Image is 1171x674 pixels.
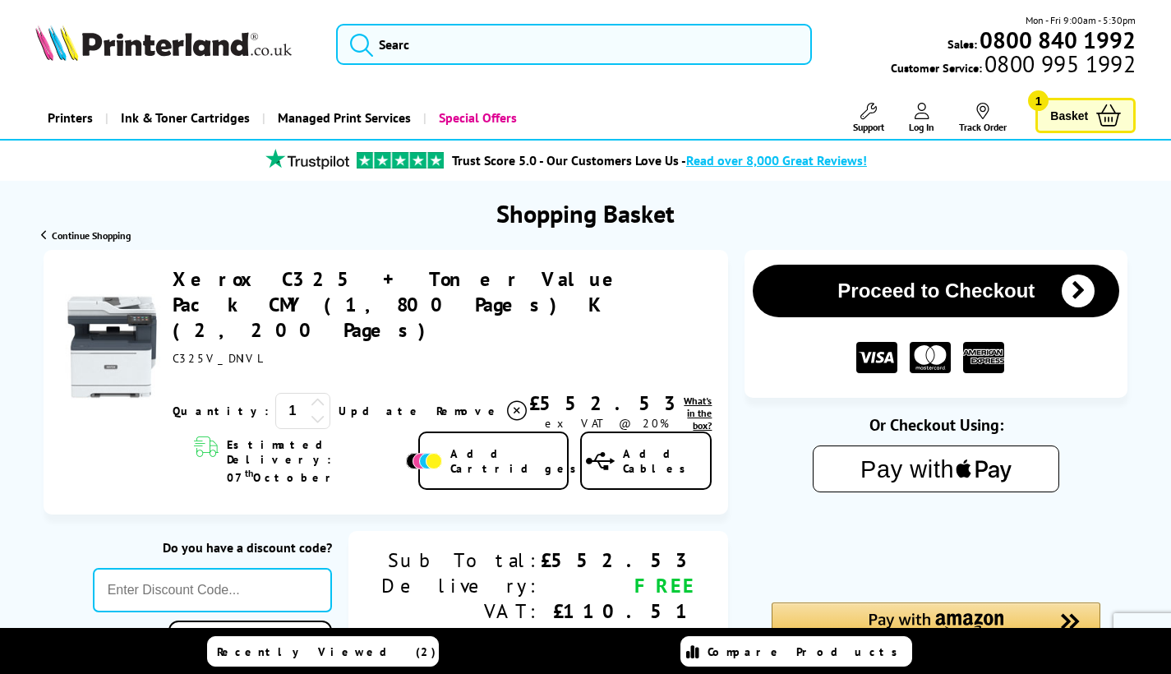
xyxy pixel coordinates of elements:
[207,636,439,667] a: Recently Viewed (2)
[436,399,529,423] a: Delete item from your basket
[853,121,884,133] span: Support
[891,56,1136,76] span: Customer Service:
[529,390,684,416] div: £552.53
[35,25,292,61] img: Printerland Logo
[910,342,951,374] img: MASTER CARD
[105,97,262,139] a: Ink & Toner Cartridges
[963,342,1004,374] img: American Express
[450,446,585,476] span: Add Cartridges
[357,152,444,168] img: trustpilot rating
[772,519,1100,575] iframe: PayPal
[686,152,867,168] span: Read over 8,000 Great Reviews!
[853,103,884,133] a: Support
[909,103,934,133] a: Log In
[262,97,423,139] a: Managed Print Services
[496,197,675,229] h1: Shopping Basket
[947,36,977,52] span: Sales:
[423,97,529,139] a: Special Offers
[173,266,630,343] a: Xerox C325 + Toner Value Pack CMY (1,800 Pages) K (2,200 Pages)
[959,103,1007,133] a: Track Order
[753,265,1119,317] button: Proceed to Checkout
[541,573,695,598] div: FREE
[217,644,436,659] span: Recently Viewed (2)
[41,229,131,242] a: Continue Shopping
[1050,104,1088,127] span: Basket
[684,395,712,432] a: lnk_inthebox
[545,416,669,431] span: ex VAT @ 20%
[60,294,165,399] img: Xerox C325 + Toner Value Pack CMY (1,800 Pages) K (2,200 Pages)
[541,624,695,649] div: £663.04
[980,25,1136,55] b: 0800 840 1992
[245,467,253,479] sup: th
[35,25,316,64] a: Printerland Logo
[381,598,541,624] div: VAT:
[93,568,333,612] input: Enter Discount Code...
[541,547,695,573] div: £552.53
[1035,98,1136,133] a: Basket 1
[745,414,1127,436] div: Or Checkout Using:
[173,404,269,418] span: Quantity:
[406,453,442,469] img: Add Cartridges
[977,32,1136,48] a: 0800 840 1992
[168,621,333,659] a: Apply
[93,539,333,556] div: Do you have a discount code?
[35,97,105,139] a: Printers
[1028,90,1049,111] span: 1
[623,446,711,476] span: Add Cables
[541,598,695,624] div: £110.51
[856,342,897,374] img: VISA
[381,624,541,649] div: Total:
[684,395,712,432] span: What's in the box?
[708,644,906,659] span: Compare Products
[52,229,131,242] span: Continue Shopping
[909,121,934,133] span: Log In
[680,636,912,667] a: Compare Products
[121,97,250,139] span: Ink & Toner Cartridges
[381,573,541,598] div: Delivery:
[982,56,1136,72] span: 0800 995 1992
[258,149,357,169] img: trustpilot rating
[381,547,541,573] div: Sub Total:
[436,404,501,418] span: Remove
[452,152,867,168] a: Trust Score 5.0 - Our Customers Love Us -Read over 8,000 Great Reviews!
[336,24,812,65] input: Searc
[1026,12,1136,28] span: Mon - Fri 9:00am - 5:30pm
[339,404,423,418] a: Update
[173,351,265,366] span: C325V_DNIVL
[227,437,402,485] span: Estimated Delivery: 07 October
[772,602,1100,660] div: Amazon Pay - Use your Amazon account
